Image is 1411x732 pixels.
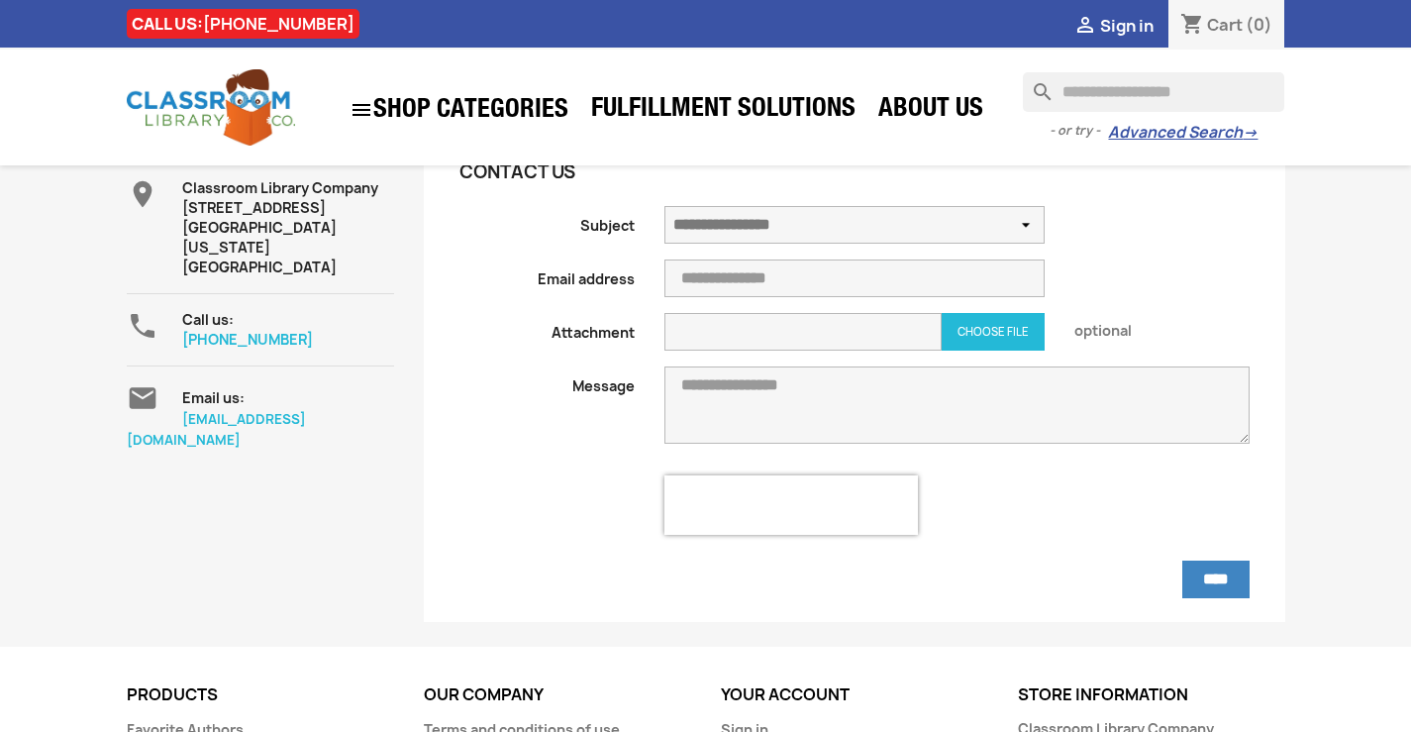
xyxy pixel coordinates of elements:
i: search [1023,72,1047,96]
label: Email address [445,260,650,289]
span: Sign in [1100,15,1154,37]
h3: Contact us [459,162,1045,182]
p: Products [127,686,394,704]
a: Your account [721,683,850,705]
i:  [127,178,158,210]
span: optional [1059,313,1264,341]
span: → [1243,123,1258,143]
i:  [127,310,158,342]
i:  [1073,15,1097,39]
div: Email us: [182,382,394,408]
p: Our company [424,686,691,704]
label: Message [445,366,650,396]
p: Store information [1018,686,1285,704]
div: Classroom Library Company [STREET_ADDRESS] [GEOGRAPHIC_DATA][US_STATE] [GEOGRAPHIC_DATA] [182,178,394,277]
a: SHOP CATEGORIES [340,88,578,132]
span: Choose file [957,325,1029,339]
span: (0) [1246,14,1272,36]
span: Cart [1207,14,1243,36]
a: Fulfillment Solutions [581,91,865,131]
iframe: reCAPTCHA [664,475,918,535]
a: [PHONE_NUMBER] [203,13,354,35]
a: Advanced Search→ [1108,123,1258,143]
input: Search [1023,72,1284,112]
a: [PHONE_NUMBER] [182,330,313,349]
a: About Us [868,91,993,131]
label: Subject [445,206,650,236]
span: - or try - [1050,121,1108,141]
a:  Sign in [1073,15,1154,37]
i:  [350,98,373,122]
a: [EMAIL_ADDRESS][DOMAIN_NAME] [127,410,306,449]
div: Call us: [182,310,394,350]
img: Classroom Library Company [127,69,295,146]
i:  [127,382,158,414]
i: shopping_cart [1180,14,1204,38]
label: Attachment [445,313,650,343]
div: CALL US: [127,9,359,39]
